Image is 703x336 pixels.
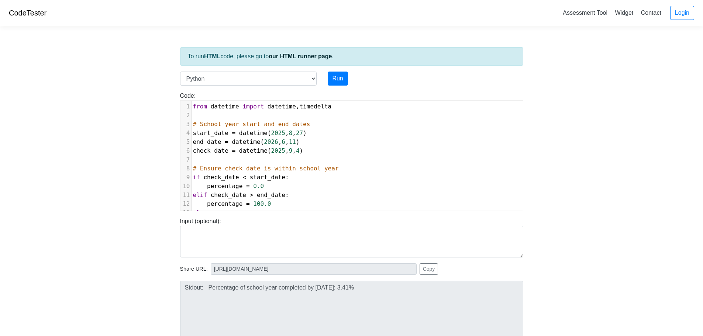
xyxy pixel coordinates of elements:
[296,129,303,136] span: 27
[180,265,208,273] span: Share URL:
[180,208,191,217] div: 13
[670,6,694,20] a: Login
[180,146,191,155] div: 6
[242,174,246,181] span: <
[253,200,271,207] span: 100.0
[180,138,191,146] div: 5
[175,217,529,257] div: Input (optional):
[271,147,285,154] span: 2025
[193,138,300,145] span: ( , , )
[180,191,191,200] div: 11
[289,138,296,145] span: 11
[211,191,246,198] span: check_date
[612,7,636,19] a: Widget
[257,191,285,198] span: end_date
[180,111,191,120] div: 2
[232,138,260,145] span: datetime
[420,263,438,275] button: Copy
[175,91,529,211] div: Code:
[250,174,285,181] span: start_date
[193,129,228,136] span: start_date
[203,174,239,181] span: check_date
[300,103,332,110] span: timedelta
[239,129,268,136] span: datetime
[193,129,307,136] span: ( , , )
[193,191,289,198] span: :
[282,138,285,145] span: 6
[204,53,220,59] strong: HTML
[296,147,300,154] span: 4
[193,191,207,198] span: elif
[246,183,250,190] span: =
[239,147,268,154] span: datetime
[193,209,211,216] span: :
[253,183,264,190] span: 0.0
[180,155,191,164] div: 7
[225,138,228,145] span: =
[271,129,285,136] span: 2025
[193,174,289,181] span: :
[180,182,191,191] div: 10
[193,165,339,172] span: # Ensure check date is within school year
[250,191,254,198] span: >
[180,129,191,138] div: 4
[246,200,250,207] span: =
[289,129,293,136] span: 8
[211,103,239,110] span: datetime
[328,72,348,86] button: Run
[180,102,191,111] div: 1
[193,209,207,216] span: else
[268,103,296,110] span: datetime
[193,174,200,181] span: if
[193,138,221,145] span: end_date
[193,103,207,110] span: from
[193,147,303,154] span: ( , , )
[193,121,310,128] span: # School year start and end dates
[193,147,228,154] span: check_date
[180,200,191,208] div: 12
[264,138,278,145] span: 2026
[232,129,235,136] span: =
[180,164,191,173] div: 8
[180,120,191,129] div: 3
[211,263,417,275] input: No share available yet
[9,9,46,17] a: CodeTester
[232,147,235,154] span: =
[180,47,523,66] div: To run code, please go to .
[207,200,242,207] span: percentage
[560,7,610,19] a: Assessment Tool
[289,147,293,154] span: 9
[242,103,264,110] span: import
[269,53,332,59] a: our HTML runner page
[193,103,332,110] span: ,
[180,173,191,182] div: 9
[638,7,664,19] a: Contact
[207,183,242,190] span: percentage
